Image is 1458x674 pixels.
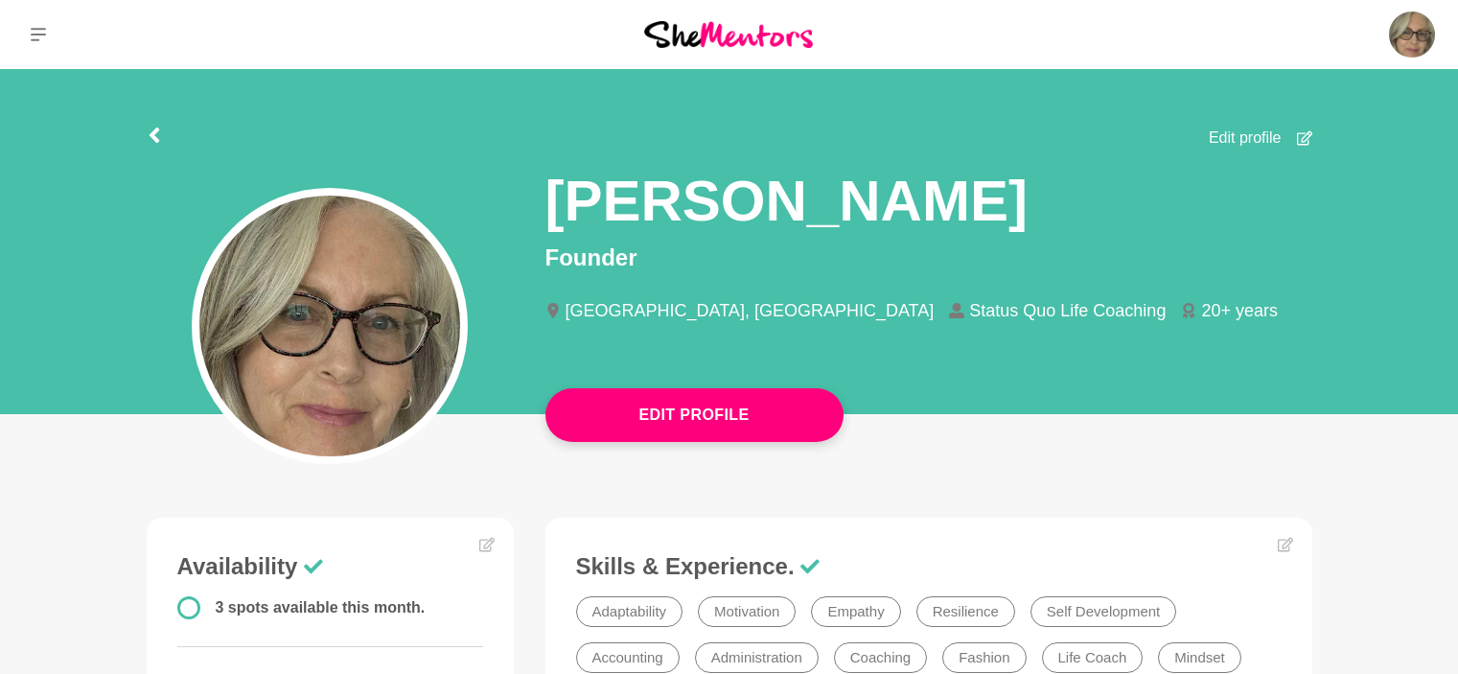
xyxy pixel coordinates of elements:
span: 3 spots available this month. [216,599,426,616]
img: She Mentors Logo [644,21,813,47]
h3: Availability [177,552,484,581]
button: Edit Profile [545,388,844,442]
li: [GEOGRAPHIC_DATA], [GEOGRAPHIC_DATA] [545,302,950,319]
span: Edit profile [1209,127,1282,150]
img: SHARON [1389,12,1435,58]
p: Founder [545,241,1312,275]
h1: [PERSON_NAME] [545,165,1028,237]
h3: Skills & Experience. [576,552,1282,581]
li: Status Quo Life Coaching [949,302,1181,319]
li: 20+ years [1181,302,1293,319]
